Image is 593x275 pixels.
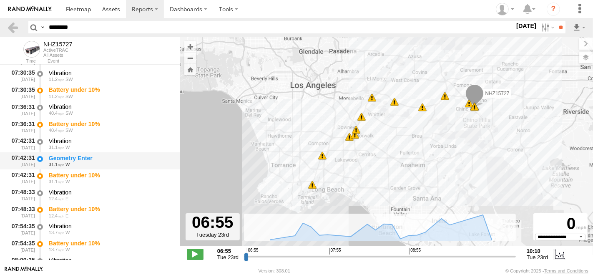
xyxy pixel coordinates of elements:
strong: 10:10 [527,248,548,254]
button: Zoom in [184,41,196,52]
span: Tue 23rd Sep 2025 [527,254,548,260]
span: Heading: 97 [65,213,68,218]
div: Vibration [49,137,172,145]
span: 06:55 [247,248,259,255]
div: 07:36:31 [DATE] [7,119,36,134]
div: Geometry Enter [49,154,172,162]
span: Heading: 253 [65,162,70,167]
span: 31.1 [49,162,64,167]
a: Visit our Website [5,267,43,275]
div: 07:36:31 [DATE] [7,102,36,117]
label: Export results as... [572,21,586,33]
div: Zulema McIntosch [493,3,517,15]
div: Version: 308.01 [259,268,290,273]
div: 10 [308,181,317,189]
div: © Copyright 2025 - [505,268,588,273]
span: Heading: 97 [65,196,68,201]
span: Heading: 203 [65,77,73,82]
img: rand-logo.svg [8,6,52,12]
div: Battery under 10% [49,172,172,179]
span: 31.1 [49,145,64,150]
a: Back to previous Page [7,21,19,33]
div: All Assets [43,53,73,58]
span: Heading: 220 [65,128,73,133]
div: 08:00:35 [DATE] [7,255,36,271]
div: Battery under 10% [49,205,172,213]
span: 13.7 [49,230,64,235]
div: 07:42:31 [DATE] [7,170,36,186]
button: Zoom Home [184,64,196,75]
div: NHZ15727 - View Asset History [43,41,73,48]
button: Zoom out [184,52,196,64]
span: 11.2 [49,94,64,99]
label: Search Filter Options [538,21,556,33]
a: Terms and Conditions [544,268,588,273]
label: [DATE] [515,21,538,30]
div: Vibration [49,257,172,264]
div: ActiveTRAC [43,48,73,53]
span: 12.4 [49,196,64,201]
span: Tue 23rd Sep 2025 [217,254,239,260]
i: ? [547,3,560,16]
span: Heading: 252 [65,230,70,235]
span: 07:55 [329,248,341,255]
span: 11.2 [49,77,64,82]
span: Heading: 203 [65,94,73,99]
div: 07:54:35 [DATE] [7,221,36,237]
div: Vibration [49,103,172,111]
div: Vibration [49,189,172,196]
div: 07:48:33 [DATE] [7,204,36,220]
div: Battery under 10% [49,86,172,93]
label: Search Query [39,21,46,33]
div: Battery under 10% [49,120,172,128]
div: Vibration [49,69,172,77]
div: Time [7,59,36,63]
span: 31.1 [49,179,64,184]
span: 13.7 [49,247,64,252]
span: Heading: 253 [65,179,70,184]
div: 07:48:33 [DATE] [7,187,36,203]
span: 40.4 [49,128,64,133]
div: 0 [535,214,586,234]
strong: 06:55 [217,248,239,254]
span: 40.4 [49,111,64,116]
span: Heading: 253 [65,145,70,150]
div: 07:54:35 [DATE] [7,238,36,254]
div: 07:30:35 [DATE] [7,68,36,83]
label: Play/Stop [187,249,204,260]
span: NHZ15727 [485,91,510,96]
div: 8 [318,151,327,160]
span: Heading: 220 [65,111,73,116]
span: 12.4 [49,213,64,218]
div: Vibration [49,222,172,230]
div: 07:42:31 [DATE] [7,153,36,169]
span: Heading: 252 [65,247,70,252]
div: Battery under 10% [49,240,172,247]
div: 07:30:35 [DATE] [7,85,36,101]
div: Event [48,59,180,63]
div: 07:42:31 [DATE] [7,136,36,151]
span: 08:55 [409,248,421,255]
